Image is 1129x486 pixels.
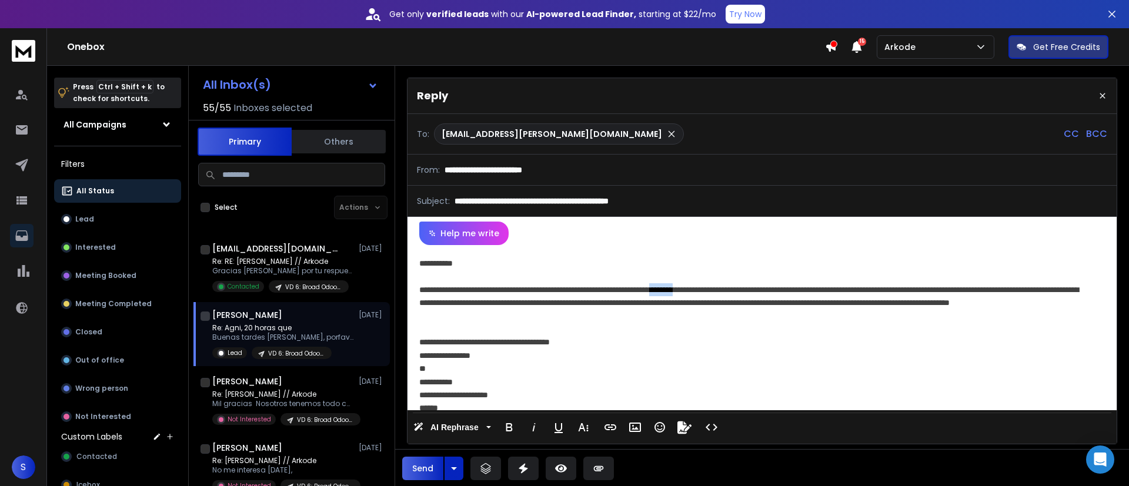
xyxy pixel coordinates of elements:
button: Out of office [54,348,181,372]
button: Closed [54,320,181,344]
p: VD 6: Broad Odoo_Campaign - ARKODE [268,349,325,358]
h3: Custom Labels [61,431,122,443]
p: To: [417,128,429,140]
p: [DATE] [359,244,385,253]
button: Wrong person [54,377,181,400]
button: Meeting Completed [54,292,181,316]
button: Try Now [726,5,765,24]
p: Re: [PERSON_NAME] // Arkode [212,456,353,465]
h1: [PERSON_NAME] [212,376,282,387]
p: Interested [75,243,116,252]
p: Out of office [75,356,124,365]
button: Insert Image (Ctrl+P) [624,415,646,439]
strong: AI-powered Lead Finder, [526,8,636,20]
p: Reply [417,88,448,104]
button: S [12,455,35,479]
h1: All Inbox(s) [203,79,271,91]
h1: All Campaigns [64,119,126,130]
strong: verified leads [426,8,489,20]
p: Closed [75,327,102,337]
span: Contacted [76,452,117,461]
p: Meeting Completed [75,299,152,309]
p: Not Interested [75,412,131,421]
button: Not Interested [54,405,181,428]
p: [DATE] [359,377,385,386]
p: VD 6: Broad Odoo_Campaign - ARKODE [285,283,342,291]
img: logo [12,40,35,62]
p: [DATE] [359,310,385,320]
button: Meeting Booked [54,264,181,287]
span: Ctrl + Shift + k [96,80,153,93]
button: Get Free Credits [1008,35,1108,59]
p: No me interesa [DATE], [212,465,353,475]
p: Subject: [417,195,450,207]
div: Open Intercom Messenger [1086,445,1114,474]
p: Mil gracias Nosotros tenemos todo centralizado [212,399,353,408]
p: Buenas tardes [PERSON_NAME], porfavor [212,333,353,342]
button: Interested [54,236,181,259]
p: Wrong person [75,384,128,393]
span: AI Rephrase [428,423,481,433]
button: All Inbox(s) [193,73,388,96]
button: Insert Link (Ctrl+K) [599,415,622,439]
label: Select [215,203,238,212]
p: Re: RE: [PERSON_NAME] // Arkode [212,257,353,266]
p: [EMAIL_ADDRESS][PERSON_NAME][DOMAIN_NAME] [442,128,662,140]
p: BCC [1086,127,1107,141]
p: Contacted [228,282,259,291]
p: Meeting Booked [75,271,136,280]
button: Lead [54,207,181,231]
p: Not Interested [228,415,271,424]
p: Lead [228,348,242,357]
button: Send [402,457,443,480]
button: Help me write [419,222,509,245]
button: Underline (Ctrl+U) [547,415,570,439]
button: Primary [198,128,292,156]
p: Get Free Credits [1033,41,1100,53]
h3: Inboxes selected [233,101,312,115]
span: 15 [858,38,866,46]
button: Bold (Ctrl+B) [498,415,520,439]
p: VD 6: Broad Odoo_Campaign - ARKODE [297,415,353,424]
h1: [PERSON_NAME] [212,442,282,454]
h1: Onebox [67,40,825,54]
h1: [PERSON_NAME] [212,309,282,321]
p: All Status [76,186,114,196]
p: Get only with our starting at $22/mo [389,8,716,20]
p: Re: Agni, 20 horas que [212,323,353,333]
button: Contacted [54,445,181,468]
p: Re: [PERSON_NAME] // Arkode [212,390,353,399]
p: [DATE] [359,443,385,453]
h3: Filters [54,156,181,172]
p: From: [417,164,440,176]
p: Lead [75,214,94,224]
p: CC [1064,127,1079,141]
p: Press to check for shortcuts. [73,81,165,105]
p: Try Now [729,8,761,20]
span: 55 / 55 [203,101,231,115]
button: Italic (Ctrl+I) [523,415,545,439]
button: AI Rephrase [411,415,493,439]
p: Gracias [PERSON_NAME] por tu respuesta, [212,266,353,276]
button: All Status [54,179,181,203]
button: More Text [572,415,594,439]
h1: [EMAIL_ADDRESS][DOMAIN_NAME] [212,243,342,254]
button: Others [292,129,386,155]
p: Arkode [884,41,920,53]
button: All Campaigns [54,113,181,136]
